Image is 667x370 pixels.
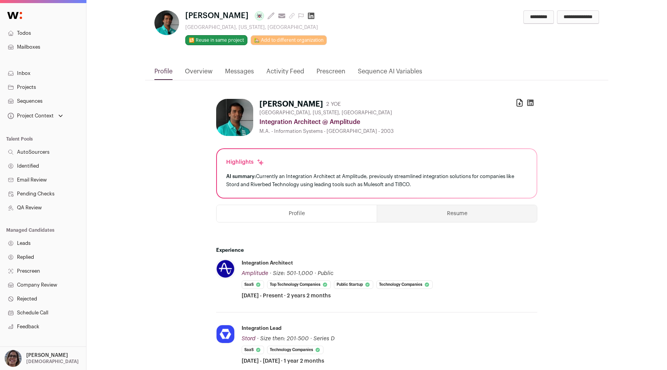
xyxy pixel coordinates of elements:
[376,280,433,289] li: Technology Companies
[217,325,234,343] img: 9d8d21d0dd0743b67bb13ec82de30bed634cf0996481d1fd837c0adbed79b0b7.png
[242,260,293,266] div: Integration Architect
[226,174,256,179] span: AI summary:
[259,128,537,134] div: M.A. - Information Systems - [GEOGRAPHIC_DATA] - 2003
[259,110,392,116] span: [GEOGRAPHIC_DATA], [US_STATE], [GEOGRAPHIC_DATA]
[257,336,309,341] span: · Size then: 201-500
[226,172,527,188] div: Currently an Integration Architect at Amplitude, previously streamlined integration solutions for...
[26,352,68,358] p: [PERSON_NAME]
[5,350,22,367] img: 7265042-medium_jpg
[251,35,327,45] a: 🏡 Add to different organization
[242,346,264,354] li: SaaS
[185,35,247,45] button: 🔂 Reuse in same project
[225,67,254,80] a: Messages
[377,205,537,222] button: Resume
[259,99,323,110] h1: [PERSON_NAME]
[315,270,316,277] span: ·
[216,99,253,136] img: b8f392fee08dac4d7617515d28313a96a5c569d714a953cf6548dafe53ccec4b.jpg
[326,100,341,108] div: 2 YOE
[334,280,373,289] li: Public Startup
[217,260,234,278] img: ab07d7912b8467bcbbc4dca486c7c1dfbc65118de9569a815f743d577a062f7b.png
[242,325,281,332] div: Integration Lead
[242,292,331,300] span: [DATE] - Present · 2 years 2 months
[270,271,313,276] span: · Size: 501-1,000
[26,358,79,365] p: [DEMOGRAPHIC_DATA]
[310,335,312,343] span: ·
[154,67,173,80] a: Profile
[267,280,331,289] li: Top Technology Companies
[242,280,264,289] li: SaaS
[267,346,323,354] li: Technology Companies
[242,357,324,365] span: [DATE] - [DATE] · 1 year 2 months
[266,67,304,80] a: Activity Feed
[185,24,327,31] div: [GEOGRAPHIC_DATA], [US_STATE], [GEOGRAPHIC_DATA]
[217,205,377,222] button: Profile
[185,67,213,80] a: Overview
[318,271,333,276] span: Public
[317,67,345,80] a: Prescreen
[185,10,249,21] span: [PERSON_NAME]
[226,158,264,166] div: Highlights
[6,113,54,119] div: Project Context
[3,350,80,367] button: Open dropdown
[313,336,335,341] span: Series D
[358,67,422,80] a: Sequence AI Variables
[6,110,64,121] button: Open dropdown
[242,271,268,276] span: Amplitude
[242,336,256,341] span: Stord
[259,117,537,127] div: Integration Architect @ Amplitude
[3,8,26,23] img: Wellfound
[216,247,537,253] h2: Experience
[154,10,179,35] img: b8f392fee08dac4d7617515d28313a96a5c569d714a953cf6548dafe53ccec4b.jpg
